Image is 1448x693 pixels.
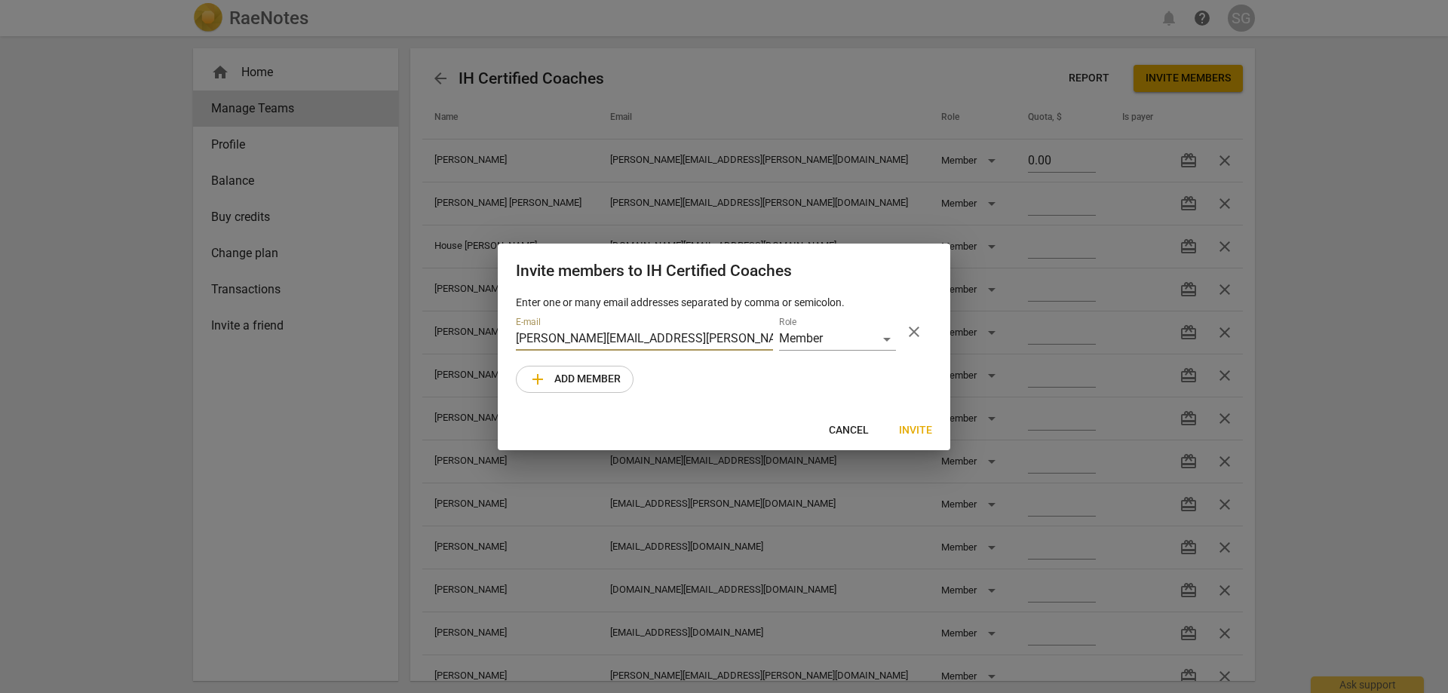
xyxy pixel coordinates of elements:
span: add [529,370,547,388]
span: Add member [529,370,621,388]
p: Enter one or many email addresses separated by comma or semicolon. [516,295,932,311]
button: Add [516,366,633,393]
button: Cancel [817,417,881,444]
span: Cancel [829,423,869,438]
h2: Invite members to IH Certified Coaches [516,262,932,281]
span: close [905,323,923,341]
label: E-mail [516,317,541,327]
button: Invite [887,417,944,444]
div: Member [779,329,896,351]
span: Invite [899,423,932,438]
label: Role [779,317,796,327]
